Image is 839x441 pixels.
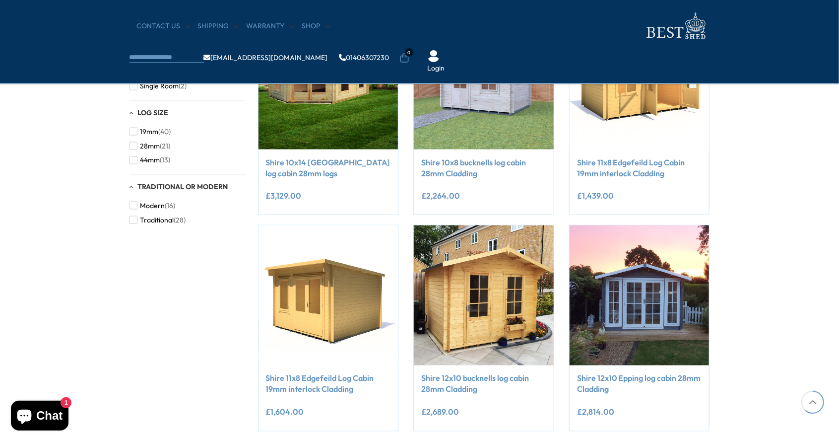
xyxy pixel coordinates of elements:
ins: £3,129.00 [266,192,302,200]
img: Shire 12x10 Epping log cabin 28mm Cladding - Best Shed [570,225,710,366]
span: 0 [405,48,413,57]
button: 44mm [129,153,171,167]
span: 44mm [140,156,160,164]
a: 01406307230 [339,54,389,61]
span: 19mm [140,128,159,136]
span: Modern [140,202,165,210]
button: Single Room [129,79,187,93]
span: Traditional or Modern [138,182,228,191]
button: 28mm [129,139,171,153]
img: Shire 11x8 Edgefeild Log Cabin 19mm interlock Cladding - Best Shed [258,225,398,366]
a: Shire 11x8 Edgefeild Log Cabin 19mm interlock Cladding [577,157,702,179]
a: Shire 12x10 Epping log cabin 28mm Cladding [577,373,702,395]
a: Shipping [198,21,239,31]
button: Traditional [129,213,186,227]
a: CONTACT US [137,21,191,31]
a: Warranty [247,21,295,31]
ins: £1,604.00 [266,408,304,416]
a: Shire 12x10 bucknells log cabin 28mm Cladding [421,373,546,395]
img: User Icon [428,50,440,62]
ins: £1,439.00 [577,192,614,200]
a: Shire 10x14 [GEOGRAPHIC_DATA] log cabin 28mm logs [266,157,391,179]
span: (13) [160,156,171,164]
span: (28) [174,216,186,224]
span: Single Room [140,82,179,90]
button: Modern [129,199,176,213]
img: Shire 12x10 bucknells log cabin 28mm Cladding - Best Shed [414,225,554,366]
span: (21) [160,142,171,150]
a: Shire 11x8 Edgefeild Log Cabin 19mm interlock Cladding [266,373,391,395]
a: [EMAIL_ADDRESS][DOMAIN_NAME] [204,54,328,61]
span: (40) [159,128,171,136]
a: Login [428,64,445,73]
span: 28mm [140,142,160,150]
a: Shop [302,21,330,31]
span: (2) [179,82,187,90]
span: Traditional [140,216,174,224]
ins: £2,689.00 [421,408,459,416]
ins: £2,264.00 [421,192,460,200]
img: logo [641,10,710,42]
inbox-online-store-chat: Shopify online store chat [8,401,71,433]
button: 19mm [129,125,171,139]
a: Shire 10x8 bucknells log cabin 28mm Cladding [421,157,546,179]
a: 0 [399,53,409,63]
ins: £2,814.00 [577,408,614,416]
span: (16) [165,202,176,210]
span: Log Size [138,108,169,117]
